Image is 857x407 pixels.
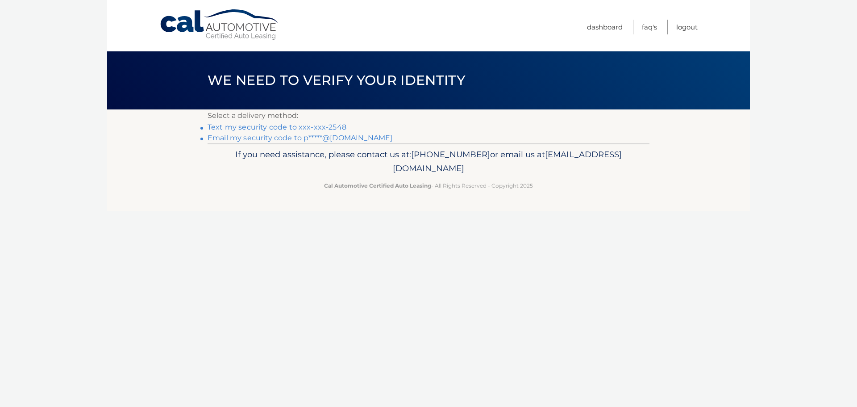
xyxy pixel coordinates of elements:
a: FAQ's [642,20,657,34]
a: Dashboard [587,20,623,34]
a: Cal Automotive [159,9,280,41]
strong: Cal Automotive Certified Auto Leasing [324,182,431,189]
a: Email my security code to p*****@[DOMAIN_NAME] [208,134,392,142]
p: If you need assistance, please contact us at: or email us at [213,147,644,176]
a: Text my security code to xxx-xxx-2548 [208,123,346,131]
span: [PHONE_NUMBER] [411,149,490,159]
p: - All Rights Reserved - Copyright 2025 [213,181,644,190]
span: We need to verify your identity [208,72,465,88]
a: Logout [676,20,698,34]
p: Select a delivery method: [208,109,649,122]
